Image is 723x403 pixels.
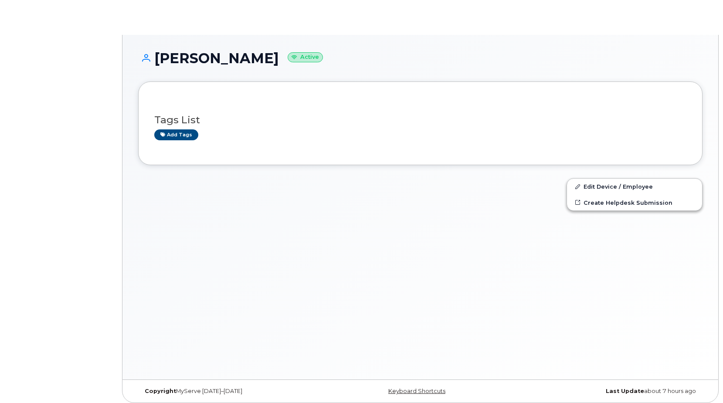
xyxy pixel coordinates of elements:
small: Active [288,52,323,62]
a: Keyboard Shortcuts [388,388,445,394]
a: Create Helpdesk Submission [567,195,702,210]
strong: Last Update [606,388,644,394]
div: MyServe [DATE]–[DATE] [138,388,326,395]
div: about 7 hours ago [514,388,703,395]
strong: Copyright [145,388,176,394]
a: Add tags [154,129,198,140]
h3: Tags List [154,115,686,125]
a: Edit Device / Employee [567,179,702,194]
h1: [PERSON_NAME] [138,51,703,66]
